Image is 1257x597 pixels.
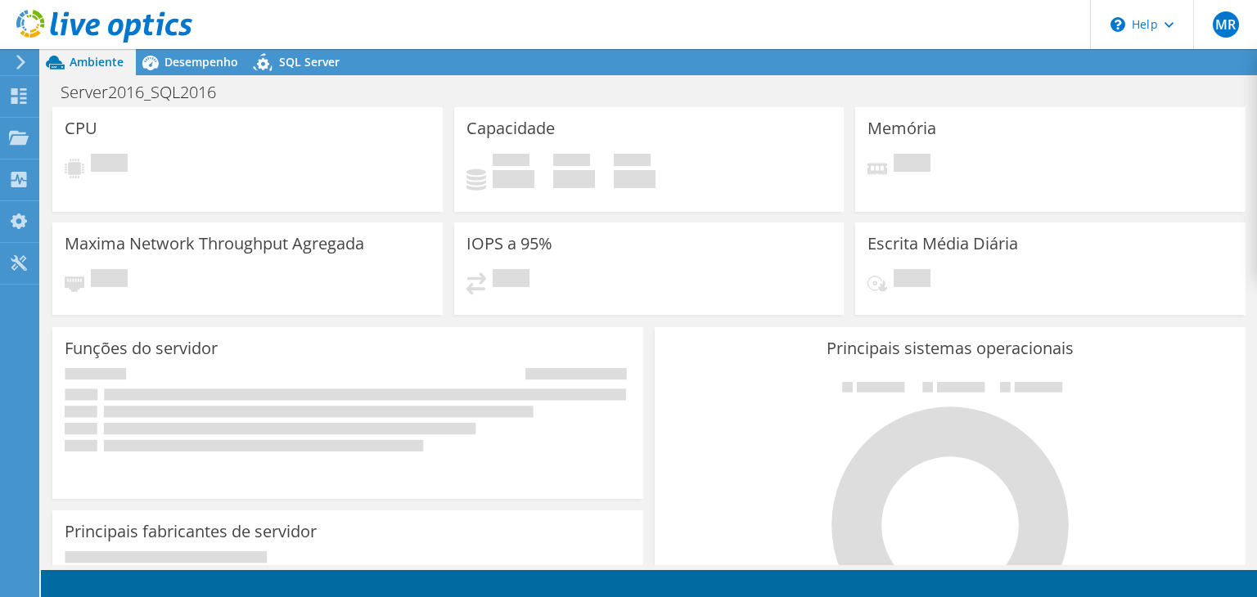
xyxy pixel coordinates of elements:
span: Usado [493,154,529,170]
h3: CPU [65,119,97,137]
h4: 0 GiB [493,170,534,188]
h3: Principais sistemas operacionais [667,339,1233,357]
span: Pendente [91,269,128,291]
h3: Escrita Média Diária [867,235,1018,253]
h3: Memória [867,119,936,137]
span: MR [1213,11,1239,38]
h4: 0 GiB [614,170,656,188]
span: SQL Server [279,54,340,70]
h4: 0 GiB [553,170,595,188]
span: Pendente [493,269,529,291]
span: Pendente [894,154,930,176]
h3: Capacidade [466,119,555,137]
span: Disponível [553,154,590,170]
span: Pendente [91,154,128,176]
svg: \n [1111,17,1125,32]
h3: Maxima Network Throughput Agregada [65,235,364,253]
span: Ambiente [70,54,124,70]
h3: Principais fabricantes de servidor [65,523,317,541]
h3: Funções do servidor [65,339,218,357]
span: Pendente [894,269,930,291]
h3: IOPS a 95% [466,235,552,253]
span: Desempenho [164,54,238,70]
h1: Server2016_SQL2016 [53,83,241,101]
span: Total [614,154,651,170]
